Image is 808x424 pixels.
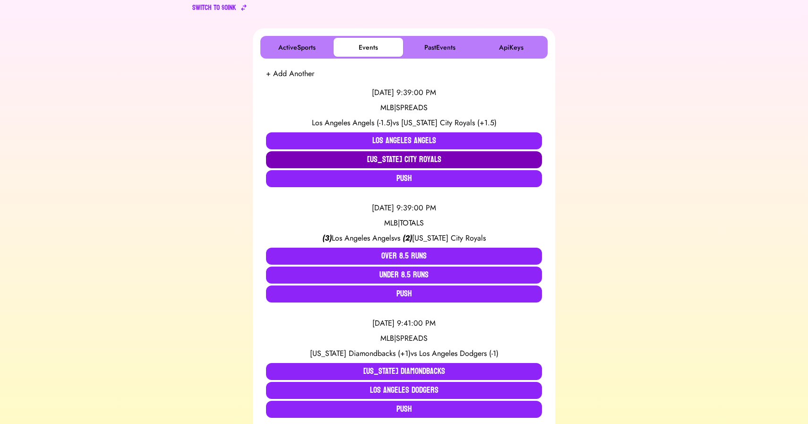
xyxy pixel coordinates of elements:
[334,38,403,57] button: Events
[266,286,542,303] button: Push
[266,151,542,168] button: [US_STATE] City Royals
[412,233,486,243] span: [US_STATE] City Royals
[312,117,393,128] span: Los Angeles Angels (-1.5)
[266,87,542,98] div: [DATE] 9:39:00 PM
[266,68,314,79] button: + Add Another
[266,333,542,344] div: MLB | SPREADS
[322,233,332,243] span: ( 3 )
[266,318,542,329] div: [DATE] 9:41:00 PM
[405,38,474,57] button: PastEvents
[266,401,542,418] button: Push
[266,132,542,149] button: Los Angeles Angels
[192,2,236,13] div: Switch to $ OINK
[266,170,542,187] button: Push
[266,202,542,214] div: [DATE] 9:39:00 PM
[476,38,546,57] button: ApiKeys
[403,233,412,243] span: ( 2 )
[266,117,542,129] div: vs
[401,117,497,128] span: [US_STATE] City Royals (+1.5)
[419,348,499,359] span: Los Angeles Dodgers (-1)
[266,248,542,265] button: Over 8.5 Runs
[266,363,542,380] button: [US_STATE] Diamondbacks
[266,267,542,284] button: Under 8.5 Runs
[266,102,542,113] div: MLB | SPREADS
[262,38,332,57] button: ActiveSports
[266,348,542,359] div: vs
[310,348,411,359] span: [US_STATE] Diamondbacks (+1)
[332,233,394,243] span: Los Angeles Angels
[266,382,542,399] button: Los Angeles Dodgers
[266,233,542,244] div: vs
[266,217,542,229] div: MLB | TOTALS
